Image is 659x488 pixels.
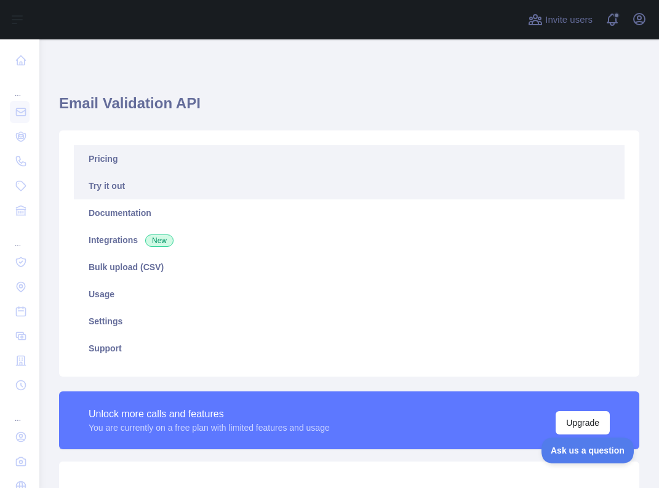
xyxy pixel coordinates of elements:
[541,438,634,463] iframe: Toggle Customer Support
[89,422,330,434] div: You are currently on a free plan with limited features and usage
[89,407,330,422] div: Unlock more calls and features
[74,172,625,199] a: Try it out
[10,399,30,423] div: ...
[556,411,610,434] button: Upgrade
[74,254,625,281] a: Bulk upload (CSV)
[74,145,625,172] a: Pricing
[74,335,625,362] a: Support
[545,13,593,27] span: Invite users
[74,226,625,254] a: Integrations New
[74,199,625,226] a: Documentation
[74,308,625,335] a: Settings
[59,94,639,123] h1: Email Validation API
[74,281,625,308] a: Usage
[145,234,174,247] span: New
[10,74,30,98] div: ...
[525,10,595,30] button: Invite users
[10,224,30,249] div: ...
